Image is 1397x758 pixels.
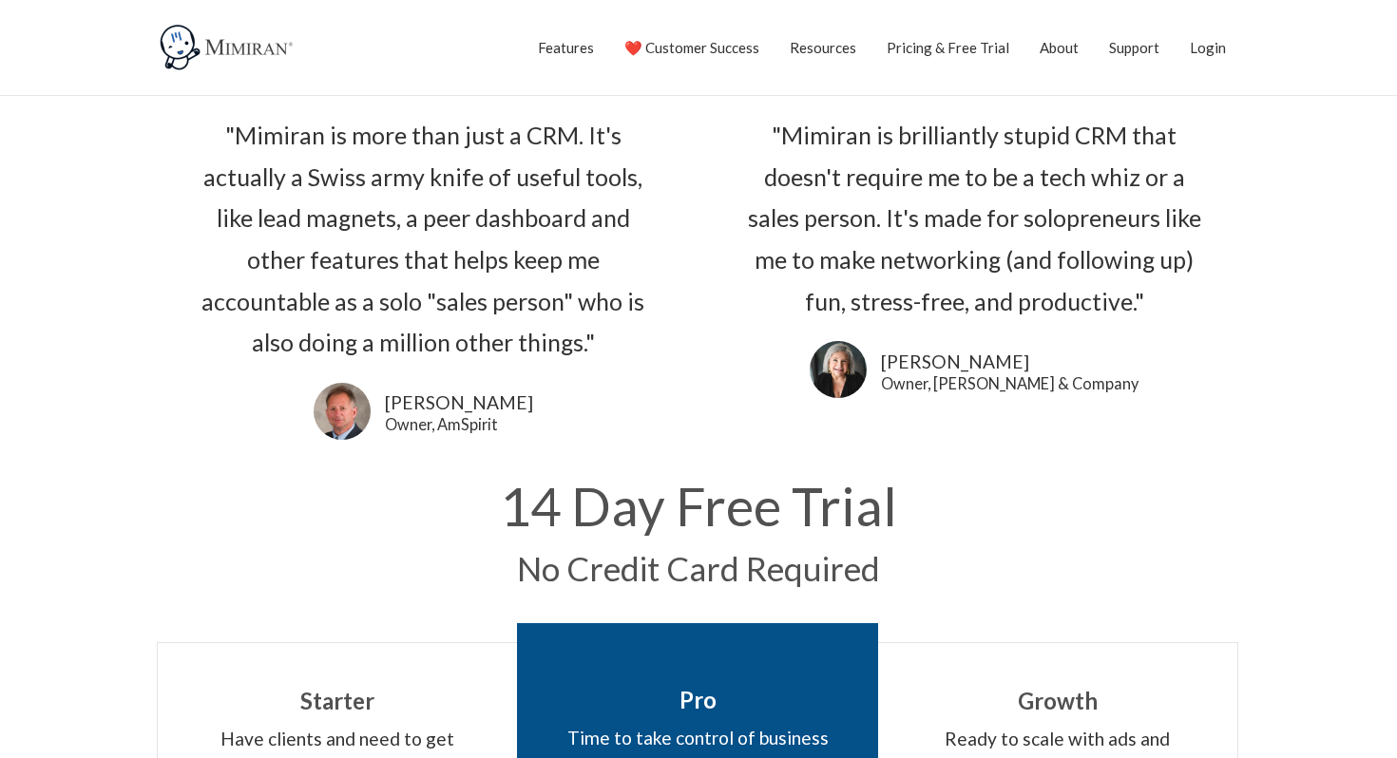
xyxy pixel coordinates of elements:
div: Growth [906,681,1209,721]
div: Starter [186,681,488,721]
a: Features [538,24,594,71]
a: Pricing & Free Trial [887,24,1009,71]
a: Support [1109,24,1159,71]
div: "Mimiran is brilliantly stupid CRM that doesn't require me to be a tech whiz or a sales person. I... [737,115,1212,322]
img: Mimiran CRM [157,24,299,71]
a: Login [1190,24,1226,71]
a: ❤️ Customer Success [624,24,759,71]
a: Owner, [PERSON_NAME] & Company [881,376,1139,391]
a: Resources [790,24,856,71]
img: Lori Karpman uses Mimiran CRM to grow her business [810,341,867,398]
a: About [1040,24,1079,71]
h2: No Credit Card Required [185,552,1212,585]
h1: 14 Day Free Trial [185,480,1212,533]
a: [PERSON_NAME] [385,389,533,417]
a: [PERSON_NAME] [881,349,1139,376]
div: "Mimiran is more than just a CRM. It's actually a Swiss army knife of useful tools, like lead mag... [185,115,660,364]
a: Owner, AmSpirit [385,417,533,432]
div: Pro [545,680,850,720]
img: Frank Agin [314,383,371,440]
